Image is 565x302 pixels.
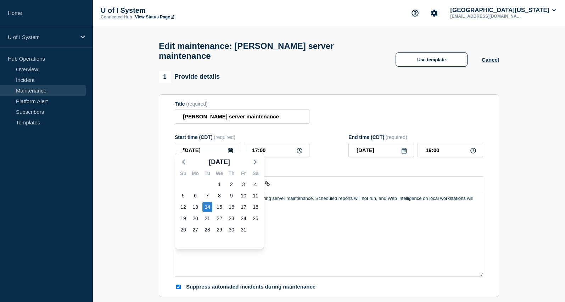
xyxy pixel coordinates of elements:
div: Sunday, Oct 19, 2025 [178,213,188,223]
div: Tuesday, Oct 14, 2025 [202,202,212,212]
div: Friday, Oct 10, 2025 [239,191,248,201]
div: We [213,169,225,179]
div: Tuesday, Oct 7, 2025 [202,191,212,201]
span: (required) [186,101,208,107]
div: Monday, Oct 27, 2025 [190,225,200,235]
div: Start time (CDT) [175,134,309,140]
input: YYYY-MM-DD [175,143,240,157]
div: Friday, Oct 31, 2025 [239,225,248,235]
div: Sunday, Oct 5, 2025 [178,191,188,201]
a: View Status Page [135,15,174,19]
p: U of I System [101,6,242,15]
h1: Edit maintenance: [PERSON_NAME] server maintenance [159,41,381,61]
div: Monday, Oct 6, 2025 [190,191,200,201]
div: Saturday, Oct 18, 2025 [251,202,261,212]
div: Thursday, Oct 16, 2025 [226,202,236,212]
p: Suppress automated incidents during maintenance [186,284,315,290]
input: Suppress automated incidents during maintenance [176,285,181,289]
div: Friday, Oct 24, 2025 [239,213,248,223]
button: Support [408,6,423,21]
p: [EMAIL_ADDRESS][DOMAIN_NAME] [449,14,522,19]
div: Friday, Oct 17, 2025 [239,202,248,212]
div: Tu [201,169,213,179]
div: Monday, Oct 13, 2025 [190,202,200,212]
div: Sunday, Oct 26, 2025 [178,225,188,235]
div: Thursday, Oct 2, 2025 [226,179,236,189]
div: Wednesday, Oct 15, 2025 [214,202,224,212]
div: Th [225,169,237,179]
div: Title [175,101,309,107]
div: Wednesday, Oct 8, 2025 [214,191,224,201]
div: Sunday, Oct 12, 2025 [178,202,188,212]
button: [DATE] [206,157,233,167]
div: Fr [237,169,250,179]
div: Saturday, Oct 25, 2025 [251,213,261,223]
div: Thursday, Oct 23, 2025 [226,213,236,223]
input: Title [175,109,309,124]
div: Saturday, Oct 4, 2025 [251,179,261,189]
span: (required) [386,134,407,140]
span: [DATE] [209,157,230,167]
div: Message [175,191,483,276]
p: U of I System [8,34,76,40]
button: Cancel [482,57,499,63]
div: Su [177,169,189,179]
div: Friday, Oct 3, 2025 [239,179,248,189]
div: Message [175,168,483,174]
div: Monday, Oct 20, 2025 [190,213,200,223]
span: (required) [214,134,235,140]
input: YYYY-MM-DD [348,143,414,157]
button: Account settings [427,6,442,21]
div: Wednesday, Oct 29, 2025 [214,225,224,235]
span: 1 [159,71,171,83]
div: Wednesday, Oct 1, 2025 [214,179,224,189]
input: HH:MM [244,143,309,157]
div: Thursday, Oct 9, 2025 [226,191,236,201]
div: Saturday, Oct 11, 2025 [251,191,261,201]
button: [GEOGRAPHIC_DATA][US_STATE] [449,7,557,14]
p: [PERSON_NAME] will be unavailable during server maintenance. Scheduled reports will not run, and ... [180,195,477,208]
div: Provide details [159,71,220,83]
div: Wednesday, Oct 22, 2025 [214,213,224,223]
p: Connected Hub [101,15,132,19]
div: Sa [250,169,262,179]
div: Thursday, Oct 30, 2025 [226,225,236,235]
button: Toggle link [262,179,272,188]
div: Tuesday, Oct 21, 2025 [202,213,212,223]
div: Mo [189,169,201,179]
div: End time (CDT) [348,134,483,140]
div: Tuesday, Oct 28, 2025 [202,225,212,235]
button: Use template [396,52,468,67]
input: HH:MM [418,143,483,157]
